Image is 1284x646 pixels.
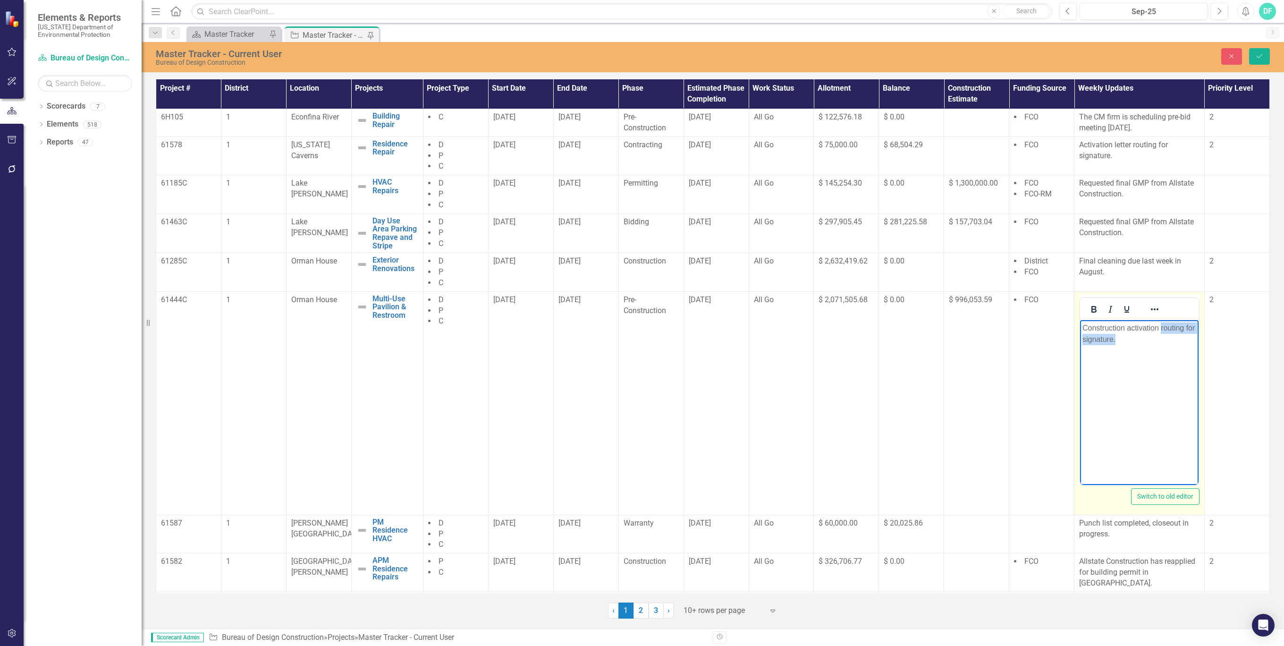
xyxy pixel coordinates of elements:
[226,256,230,265] span: 1
[439,217,444,226] span: D
[151,633,204,642] span: Scorecard Admin
[356,181,368,192] img: Not Defined
[1083,6,1205,17] div: Sep-25
[226,112,230,121] span: 1
[291,217,348,237] span: Lake [PERSON_NAME]
[754,178,774,187] span: All Go
[439,112,443,121] span: C
[1079,217,1200,238] p: Requested final GMP from Allstate Construction.
[493,256,515,265] span: [DATE]
[949,217,992,226] span: $ 157,703.04
[624,295,666,315] span: Pre-Construction
[439,151,443,160] span: P
[819,178,862,187] span: $ 145,254.30
[754,518,774,527] span: All Go
[372,256,418,272] a: Exterior Renovations
[689,295,711,304] span: [DATE]
[226,178,230,187] span: 1
[689,140,711,149] span: [DATE]
[161,256,216,267] p: 61285C
[372,295,418,320] a: Multi-Use Pavilion & Restroom
[439,568,443,577] span: C
[1209,557,1214,566] span: 2
[1079,556,1200,589] p: Allstate Construction has reapplied for building permit in [GEOGRAPHIC_DATA].
[493,295,515,304] span: [DATE]
[356,228,368,239] img: Not Defined
[689,217,711,226] span: [DATE]
[1080,3,1208,20] button: Sep-25
[1024,295,1039,304] span: FCO
[1079,178,1200,200] p: Requested final GMP from Allstate Construction.
[78,138,93,146] div: 47
[612,606,615,615] span: ‹
[493,217,515,226] span: [DATE]
[884,112,904,121] span: $ 0.00
[291,557,363,577] span: [GEOGRAPHIC_DATA][PERSON_NAME]
[819,518,858,527] span: $ 60,000.00
[819,140,858,149] span: $ 75,000.00
[493,178,515,187] span: [DATE]
[1209,256,1214,265] span: 2
[226,295,230,304] span: 1
[372,112,418,128] a: Building Repair
[819,295,868,304] span: $ 2,071,505.68
[649,603,664,619] a: 3
[884,518,923,527] span: $ 20,025.86
[372,217,418,250] a: Day Use Area Parking Repave and Stripe
[204,28,267,40] div: Master Tracker
[291,256,337,265] span: Orman House
[226,557,230,566] span: 1
[161,556,216,567] p: 61582
[624,112,666,132] span: Pre-Construction
[624,178,658,187] span: Permitting
[1024,217,1039,226] span: FCO
[291,178,348,198] span: Lake [PERSON_NAME]
[161,140,216,151] p: 61578
[47,101,85,112] a: Scorecards
[439,316,443,325] span: C
[303,29,365,41] div: Master Tracker - Current User
[1024,267,1039,276] span: FCO
[949,295,992,304] span: $ 996,053.59
[1102,303,1118,316] button: Italic
[90,102,105,110] div: 7
[291,295,337,304] span: Orman House
[372,178,418,195] a: HVAC Repairs
[884,256,904,265] span: $ 0.00
[226,140,230,149] span: 1
[291,140,330,160] span: [US_STATE] Caverns
[1079,140,1200,161] p: Activation letter routing for signature.
[754,140,774,149] span: All Go
[47,137,73,148] a: Reports
[439,228,443,237] span: P
[884,217,927,226] span: $ 281,225.58
[624,557,666,566] span: Construction
[754,295,774,304] span: All Go
[624,518,654,527] span: Warranty
[439,306,443,315] span: P
[949,178,998,187] span: $ 1,300,000.00
[1209,518,1214,527] span: 2
[884,295,904,304] span: $ 0.00
[624,140,662,149] span: Contracting
[1209,112,1214,121] span: 2
[624,217,649,226] span: Bidding
[38,23,132,39] small: [US_STATE] Department of Environmental Protection
[439,140,444,149] span: D
[558,112,581,121] span: [DATE]
[1079,518,1200,540] p: Punch list completed, closeout in progress.
[1024,557,1039,566] span: FCO
[291,112,339,121] span: Econfina River
[191,3,1052,20] input: Search ClearPoint...
[189,28,267,40] a: Master Tracker
[356,142,368,153] img: Not Defined
[1003,5,1050,18] button: Search
[819,557,862,566] span: $ 326,706.77
[161,295,216,306] p: 61444C
[439,200,443,209] span: C
[558,178,581,187] span: [DATE]
[558,518,581,527] span: [DATE]
[291,518,363,538] span: [PERSON_NAME][GEOGRAPHIC_DATA]
[689,112,711,121] span: [DATE]
[884,557,904,566] span: $ 0.00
